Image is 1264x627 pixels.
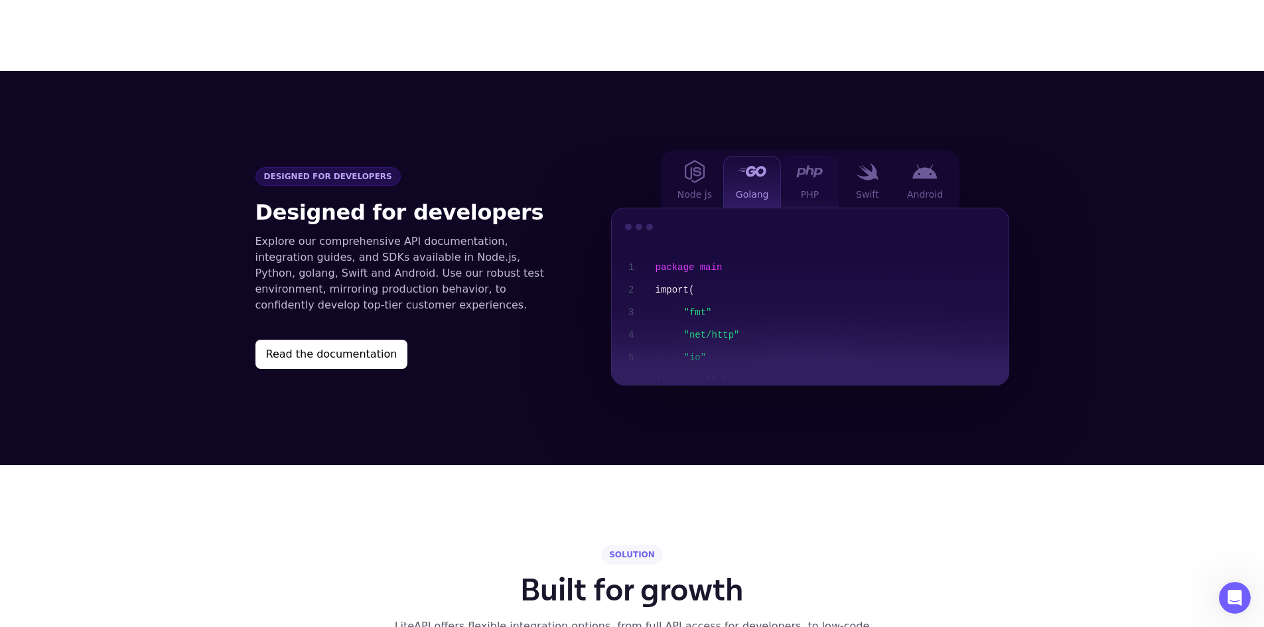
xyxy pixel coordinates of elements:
[685,160,705,183] img: Node js
[255,167,401,186] span: Designed for developers
[907,188,943,201] span: Android
[801,188,819,201] span: PHP
[656,285,689,295] span: import
[255,340,408,369] button: Read the documentation
[677,188,712,201] span: Node js
[255,196,558,228] h2: Designed for developers
[255,340,558,369] a: Read the documentation
[705,375,728,385] span: () {
[520,575,744,607] h1: Built for growth
[612,245,645,560] div: 1 2 3 4 5 6 7 8 9 10 11 12 13
[656,262,723,273] span: package main
[661,375,683,385] span: func
[656,375,661,385] span: )
[856,163,878,180] img: Swift
[738,166,766,176] img: Golang
[683,375,706,385] span: main
[684,301,1026,369] span: "fmt" "net/http" "io"
[601,545,663,565] div: SOLUTION
[912,165,938,179] img: Android
[255,234,558,313] p: Explore our comprehensive API documentation, integration guides, and SDKs available in Node.js, P...
[736,188,769,201] span: Golang
[856,188,878,201] span: Swift
[689,285,694,295] span: (
[1219,582,1251,614] iframe: Intercom live chat
[796,165,823,178] img: PHP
